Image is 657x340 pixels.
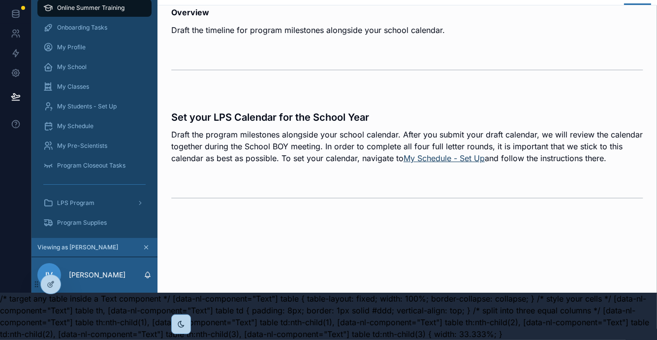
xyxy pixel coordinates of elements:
[171,24,643,36] p: Draft the timeline for program milestones alongside your school calendar.
[69,270,125,280] p: [PERSON_NAME]
[37,137,152,155] a: My Pre-Scientists
[171,129,643,164] p: Draft the program milestones alongside your school calendar. After you submit your draft calendar...
[404,153,485,163] a: My Schedule - Set Up
[37,117,152,135] a: My Schedule
[57,43,86,51] span: My Profile
[57,219,107,227] span: Program Supplies
[57,199,94,207] span: LPS Program
[57,142,107,150] span: My Pre-Scientists
[37,58,152,76] a: My School
[57,4,125,12] span: Online Summer Training
[37,98,152,115] a: My Students - Set Up
[37,38,152,56] a: My Profile
[37,243,118,251] span: Viewing as [PERSON_NAME]
[171,7,209,17] strong: Overview
[37,157,152,174] a: Program Closeout Tasks
[57,63,87,71] span: My School
[37,78,152,96] a: My Classes
[57,24,107,32] span: Onboarding Tasks
[57,102,117,110] span: My Students - Set Up
[57,83,89,91] span: My Classes
[46,269,53,281] span: IV
[37,194,152,212] a: LPS Program
[37,19,152,36] a: Onboarding Tasks
[37,214,152,232] a: Program Supplies
[57,162,125,170] span: Program Closeout Tasks
[171,110,643,125] h3: Set your LPS Calendar for the School Year
[57,122,94,130] span: My Schedule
